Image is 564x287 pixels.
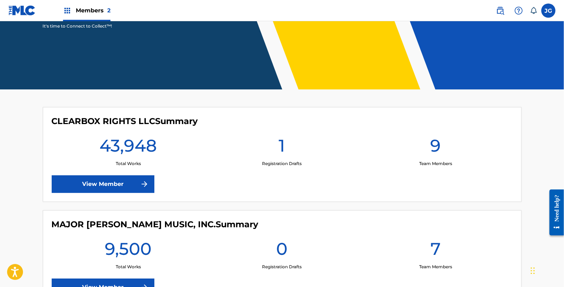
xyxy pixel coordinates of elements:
h4: CLEARBOX RIGHTS LLC [52,116,198,127]
div: Help [512,4,526,18]
h1: 43,948 [99,135,157,160]
h1: 1 [279,135,285,160]
p: Total Works [116,160,141,167]
div: User Menu [541,4,556,18]
img: Top Rightsholders [63,6,72,15]
a: Public Search [493,4,507,18]
span: 2 [107,7,110,14]
img: help [514,6,523,15]
iframe: Resource Center [544,184,564,241]
h1: 7 [431,238,441,264]
h1: 0 [276,238,287,264]
iframe: Chat Widget [529,253,564,287]
p: Team Members [419,264,452,270]
div: Notifications [530,7,537,14]
a: View Member [52,175,154,193]
img: search [496,6,505,15]
div: Drag [531,260,535,281]
h1: 9 [430,135,441,160]
p: Total Works [116,264,141,270]
h1: 9,500 [105,238,152,264]
p: Team Members [419,160,452,167]
span: Members [76,6,110,14]
p: Registration Drafts [262,264,302,270]
h4: MAJOR BOB MUSIC, INC. [52,219,258,230]
img: MLC Logo [8,5,36,16]
img: f7272a7cc735f4ea7f67.svg [140,180,149,188]
p: Registration Drafts [262,160,302,167]
p: It's time to Connect to Collect™! [43,23,166,29]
